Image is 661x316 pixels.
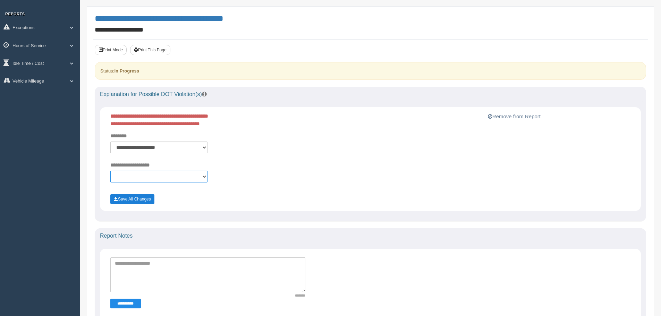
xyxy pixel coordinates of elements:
[95,228,646,244] div: Report Notes
[110,299,141,308] button: Change Filter Options
[95,45,127,55] button: Print Mode
[110,194,154,204] button: Save
[130,45,170,55] button: Print This Page
[114,68,139,74] strong: In Progress
[95,62,646,80] div: Status:
[95,87,646,102] div: Explanation for Possible DOT Violation(s)
[486,112,543,121] button: Remove from Report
